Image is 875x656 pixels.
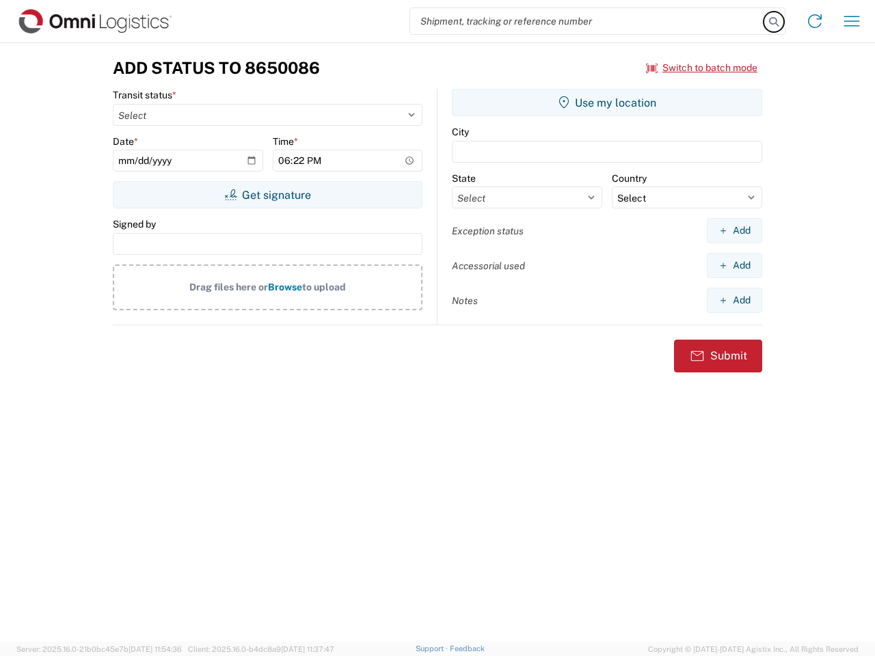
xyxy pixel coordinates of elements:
[129,645,182,653] span: [DATE] 11:54:36
[452,225,524,237] label: Exception status
[189,282,268,292] span: Drag files here or
[113,58,320,78] h3: Add Status to 8650086
[452,260,525,272] label: Accessorial used
[113,218,156,230] label: Signed by
[416,644,450,653] a: Support
[302,282,346,292] span: to upload
[410,8,764,34] input: Shipment, tracking or reference number
[612,172,647,184] label: Country
[113,89,176,101] label: Transit status
[452,89,762,116] button: Use my location
[646,57,757,79] button: Switch to batch mode
[452,172,476,184] label: State
[188,645,334,653] span: Client: 2025.16.0-b4dc8a9
[268,282,302,292] span: Browse
[674,340,762,372] button: Submit
[273,135,298,148] label: Time
[450,644,485,653] a: Feedback
[281,645,334,653] span: [DATE] 11:37:47
[16,645,182,653] span: Server: 2025.16.0-21b0bc45e7b
[452,126,469,138] label: City
[113,181,422,208] button: Get signature
[113,135,138,148] label: Date
[707,253,762,278] button: Add
[452,295,478,307] label: Notes
[648,643,859,655] span: Copyright © [DATE]-[DATE] Agistix Inc., All Rights Reserved
[707,218,762,243] button: Add
[707,288,762,313] button: Add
